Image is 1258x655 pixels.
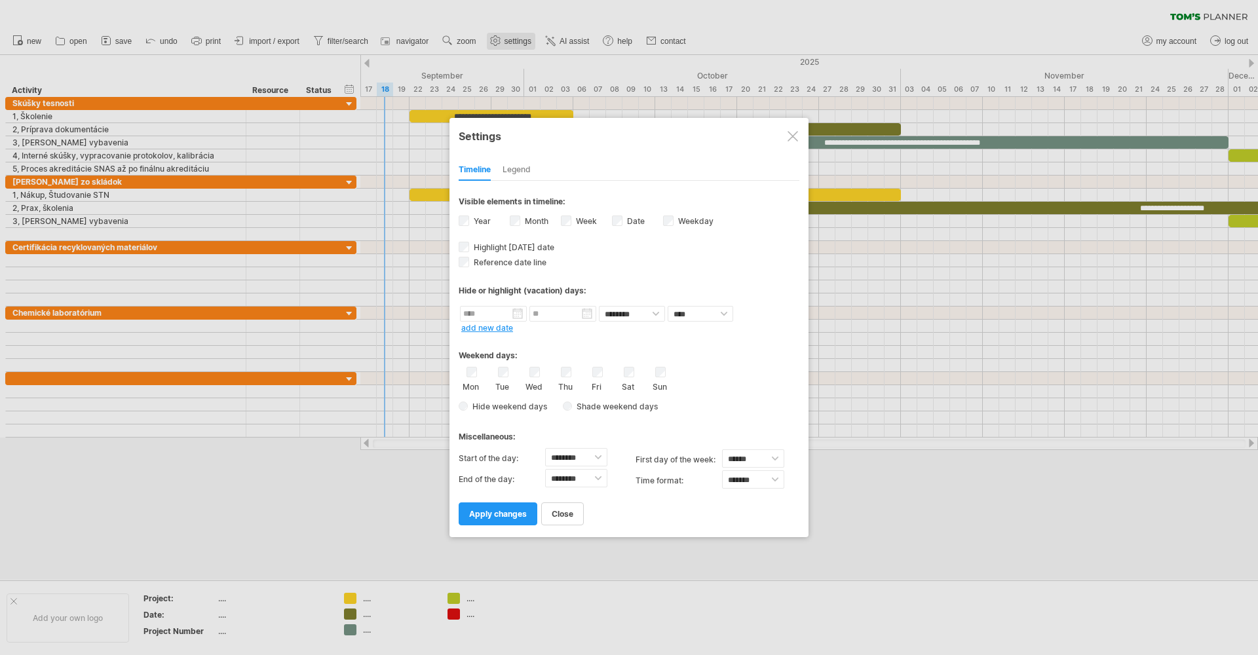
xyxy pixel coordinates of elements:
label: Year [471,216,491,226]
div: Weekend days: [459,338,799,364]
label: Fri [588,379,605,392]
a: apply changes [459,502,537,525]
div: Timeline [459,160,491,181]
label: Sun [651,379,668,392]
label: Month [522,216,548,226]
span: Hide weekend days [468,402,547,411]
span: close [552,509,573,519]
span: Highlight [DATE] date [471,242,554,252]
label: Week [573,216,597,226]
label: Date [624,216,645,226]
label: Wed [525,379,542,392]
div: Miscellaneous: [459,419,799,445]
label: Mon [463,379,479,392]
div: Hide or highlight (vacation) days: [459,286,799,295]
label: first day of the week: [636,449,722,470]
label: End of the day: [459,469,545,490]
label: Time format: [636,470,722,491]
div: Legend [503,160,531,181]
span: Shade weekend days [572,402,658,411]
label: Thu [557,379,573,392]
span: Reference date line [471,257,546,267]
label: Weekday [676,216,714,226]
div: Settings [459,124,799,147]
label: Tue [494,379,510,392]
span: apply changes [469,509,527,519]
label: Sat [620,379,636,392]
div: Visible elements in timeline: [459,196,799,210]
a: add new date [461,323,513,333]
label: Start of the day: [459,448,545,469]
a: close [541,502,584,525]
